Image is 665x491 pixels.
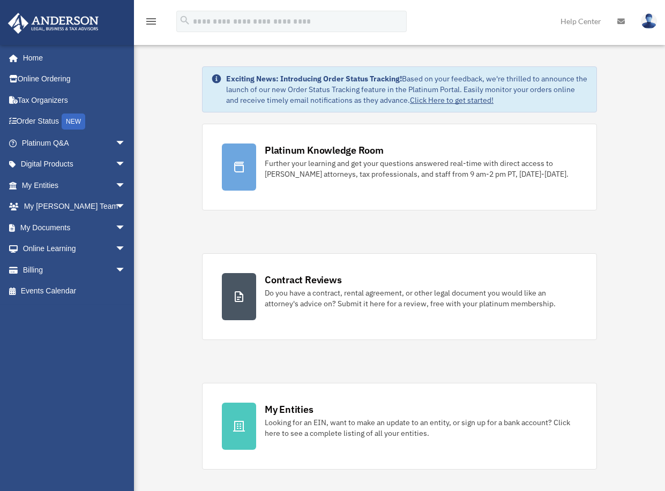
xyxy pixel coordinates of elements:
[202,253,597,340] a: Contract Reviews Do you have a contract, rental agreement, or other legal document you would like...
[202,124,597,210] a: Platinum Knowledge Room Further your learning and get your questions answered real-time with dire...
[265,417,577,439] div: Looking for an EIN, want to make an update to an entity, or sign up for a bank account? Click her...
[62,114,85,130] div: NEW
[8,47,137,69] a: Home
[115,238,137,260] span: arrow_drop_down
[265,273,341,286] div: Contract Reviews
[115,259,137,281] span: arrow_drop_down
[8,154,142,175] a: Digital Productsarrow_drop_down
[8,238,142,260] a: Online Learningarrow_drop_down
[179,14,191,26] i: search
[202,383,597,470] a: My Entities Looking for an EIN, want to make an update to an entity, or sign up for a bank accoun...
[226,74,402,84] strong: Exciting News: Introducing Order Status Tracking!
[5,13,102,34] img: Anderson Advisors Platinum Portal
[115,196,137,218] span: arrow_drop_down
[265,158,577,179] div: Further your learning and get your questions answered real-time with direct access to [PERSON_NAM...
[8,196,142,217] a: My [PERSON_NAME] Teamarrow_drop_down
[410,95,494,105] a: Click Here to get started!
[265,288,577,309] div: Do you have a contract, rental agreement, or other legal document you would like an attorney's ad...
[8,281,142,302] a: Events Calendar
[641,13,657,29] img: User Pic
[8,259,142,281] a: Billingarrow_drop_down
[265,143,384,157] div: Platinum Knowledge Room
[115,175,137,197] span: arrow_drop_down
[145,19,158,28] a: menu
[145,15,158,28] i: menu
[8,89,142,111] a: Tax Organizers
[226,73,588,105] div: Based on your feedback, we're thrilled to announce the launch of our new Order Status Tracking fe...
[8,111,142,133] a: Order StatusNEW
[8,217,142,238] a: My Documentsarrow_drop_down
[8,132,142,154] a: Platinum Q&Aarrow_drop_down
[115,154,137,176] span: arrow_drop_down
[265,403,313,416] div: My Entities
[115,132,137,154] span: arrow_drop_down
[8,69,142,90] a: Online Ordering
[8,175,142,196] a: My Entitiesarrow_drop_down
[115,217,137,239] span: arrow_drop_down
